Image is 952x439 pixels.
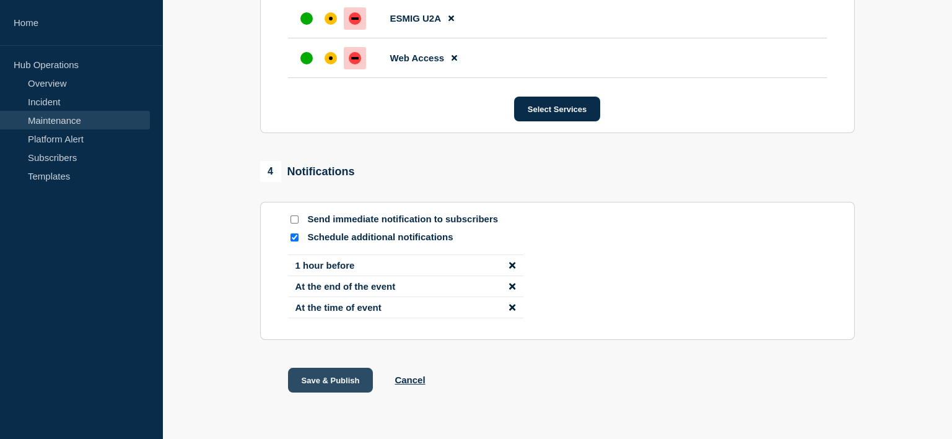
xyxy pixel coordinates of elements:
button: disable notification At the end of the event [509,281,515,292]
div: down [349,12,361,25]
li: 1 hour before [288,254,523,276]
input: Schedule additional notifications [290,233,299,241]
div: Notifications [260,161,355,182]
div: affected [325,52,337,64]
button: disable notification 1 hour before [509,260,515,271]
button: disable notification At the time of event [509,302,515,313]
div: up [300,52,313,64]
li: At the time of event [288,297,523,318]
span: 4 [260,161,281,182]
button: Save & Publish [288,368,373,393]
span: Web Access [390,53,445,63]
input: Send immediate notification to subscribers [290,215,299,224]
div: affected [325,12,337,25]
li: At the end of the event [288,276,523,297]
button: Select Services [514,97,600,121]
span: ESMIG U2A [390,13,442,24]
div: up [300,12,313,25]
p: Send immediate notification to subscribers [308,214,506,225]
button: Cancel [395,375,425,385]
div: down [349,52,361,64]
p: Schedule additional notifications [308,232,506,243]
